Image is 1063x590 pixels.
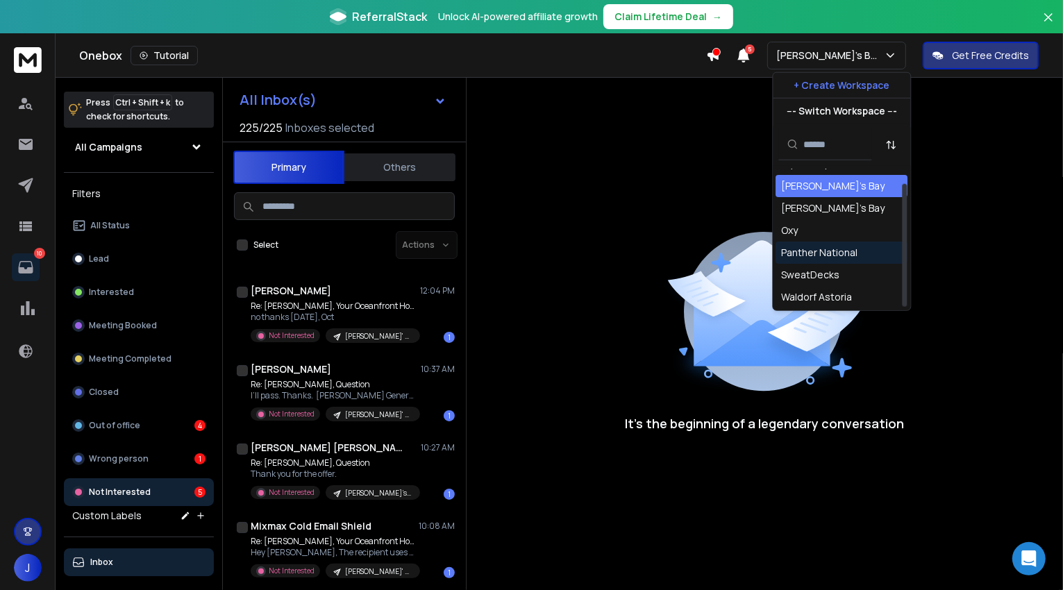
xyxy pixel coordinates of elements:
p: 10 [34,248,45,259]
p: [PERSON_NAME]'s Bay [776,49,884,62]
p: --- Switch Workspace --- [787,104,897,118]
button: Wrong person1 [64,445,214,473]
p: I’ll pass. Thanks. [PERSON_NAME] General Partner Silicon [251,390,417,401]
p: [PERSON_NAME]' Bay - Main Campaign (Partner and Managing Director - Venture Capital & Private Equ... [345,566,412,577]
p: Get Free Credits [952,49,1029,62]
div: 4 [194,420,206,431]
div: Oxy [782,224,798,237]
p: 10:37 AM [421,364,455,375]
p: Thank you for the offer. [251,469,417,480]
p: Interested [89,287,134,298]
p: Closed [89,387,119,398]
button: Lead [64,245,214,273]
button: Get Free Credits [923,42,1039,69]
p: Out of office [89,420,140,431]
div: 1 [444,567,455,578]
p: Not Interested [269,566,315,576]
button: Meeting Completed [64,345,214,373]
div: Panther National [782,246,858,260]
a: 10 [12,253,40,281]
div: 1 [444,410,455,421]
p: It’s the beginning of a legendary conversation [626,414,905,433]
button: Out of office4 [64,412,214,439]
p: [PERSON_NAME]' Bay - Main Campaign (Partner and Managing Director - Venture Capital & Private Equ... [345,410,412,420]
div: SweatDecks [782,268,840,282]
h3: Filters [64,184,214,203]
p: [PERSON_NAME]'s Bay - Main Campaign (CEO - US 100+ Employees) [345,488,412,498]
button: Primary [233,151,344,184]
span: ReferralStack [352,8,427,25]
button: Tutorial [131,46,198,65]
p: Hey [PERSON_NAME], The recipient uses Mixmax [251,547,417,558]
button: All Status [64,212,214,239]
button: J [14,554,42,582]
p: no thanks [DATE], Oct [251,312,417,323]
p: Not Interested [269,409,315,419]
div: 5 [194,487,206,498]
button: Closed [64,378,214,406]
p: Wrong person [89,453,149,464]
p: + Create Workspace [794,78,890,92]
p: Meeting Completed [89,353,171,364]
div: 1 [194,453,206,464]
p: 10:27 AM [421,442,455,453]
h1: [PERSON_NAME] [PERSON_NAME] [251,441,403,455]
h1: All Inbox(s) [240,93,317,107]
button: All Campaigns [64,133,214,161]
h1: Mixmax Cold Email Shield [251,519,371,533]
label: Select [253,239,278,251]
p: Re: [PERSON_NAME], Question [251,379,417,390]
span: 225 / 225 [240,119,283,136]
p: 10:08 AM [419,521,455,532]
p: Re: [PERSON_NAME], Question [251,457,417,469]
div: Waldorf Astoria [782,290,853,304]
p: Re: [PERSON_NAME], Your Oceanfront Home [251,301,417,312]
button: All Inbox(s) [228,86,458,114]
p: Inbox [90,557,113,568]
h1: [PERSON_NAME] [251,362,331,376]
h1: [PERSON_NAME] [251,284,331,298]
button: Sort by Sort A-Z [878,130,905,158]
h3: Custom Labels [72,509,142,523]
span: → [712,10,722,24]
button: Close banner [1039,8,1057,42]
p: Press to check for shortcuts. [86,96,184,124]
p: Meeting Booked [89,320,157,331]
div: [PERSON_NAME]'s Bay [782,179,885,193]
p: Lead [89,253,109,264]
button: Meeting Booked [64,312,214,339]
button: Claim Lifetime Deal→ [603,4,733,29]
p: [PERSON_NAME]' Bay - Main Campaign (Partner and Managing Director - Venture Capital & Private Equ... [345,331,412,342]
span: Ctrl + Shift + k [113,94,172,110]
div: [PERSON_NAME]'s Bay [782,201,885,215]
button: + Create Workspace [773,73,911,98]
p: Not Interested [89,487,151,498]
p: 12:04 PM [420,285,455,296]
p: Not Interested [269,330,315,341]
button: Others [344,152,455,183]
div: 1 [444,489,455,500]
p: Unlock AI-powered affiliate growth [438,10,598,24]
h1: All Campaigns [75,140,142,154]
button: Not Interested5 [64,478,214,506]
button: Interested [64,278,214,306]
div: Open Intercom Messenger [1012,542,1046,575]
div: 1 [444,332,455,343]
span: 5 [745,44,755,54]
h3: Inboxes selected [285,119,374,136]
button: Inbox [64,548,214,576]
p: All Status [90,220,130,231]
p: Re: [PERSON_NAME], Your Oceanfront Home [251,536,417,547]
div: Onebox [79,46,706,65]
p: Not Interested [269,487,315,498]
